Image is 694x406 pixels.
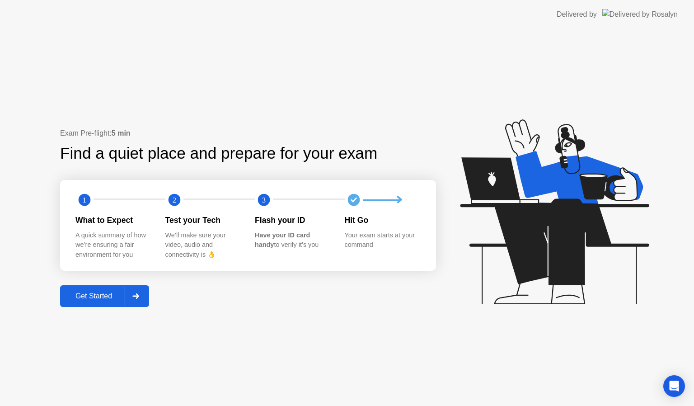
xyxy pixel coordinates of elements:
div: Exam Pre-flight: [60,128,436,139]
div: Flash your ID [255,214,330,226]
text: 1 [83,196,86,204]
div: Get Started [63,292,125,300]
div: Hit Go [345,214,420,226]
div: Delivered by [557,9,597,20]
div: We’ll make sure your video, audio and connectivity is 👌 [165,231,241,260]
div: Test your Tech [165,214,241,226]
div: Open Intercom Messenger [663,375,685,397]
div: What to Expect [75,214,151,226]
div: A quick summary of how we’re ensuring a fair environment for you [75,231,151,260]
div: to verify it’s you [255,231,330,250]
b: Have your ID card handy [255,231,310,249]
div: Your exam starts at your command [345,231,420,250]
div: Find a quiet place and prepare for your exam [60,142,379,165]
text: 2 [172,196,176,204]
b: 5 min [112,129,131,137]
button: Get Started [60,285,149,307]
text: 3 [262,196,266,204]
img: Delivered by Rosalyn [602,9,678,19]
